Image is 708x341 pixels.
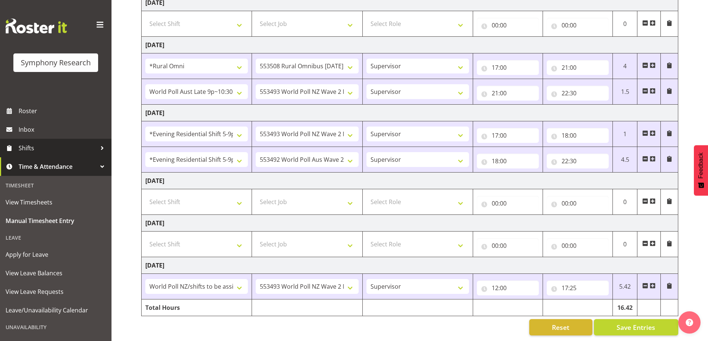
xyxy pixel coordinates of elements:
input: Click to select... [477,128,539,143]
div: Leave [2,230,110,245]
button: Reset [529,319,592,335]
input: Click to select... [477,60,539,75]
a: Apply for Leave [2,245,110,264]
span: Reset [552,322,569,332]
td: [DATE] [142,257,678,274]
input: Click to select... [477,238,539,253]
div: Unavailability [2,319,110,335]
a: Manual Timesheet Entry [2,212,110,230]
span: Shifts [19,142,97,154]
span: Apply for Leave [6,249,106,260]
a: View Leave Requests [2,282,110,301]
td: Total Hours [142,299,252,316]
input: Click to select... [547,60,609,75]
span: Manual Timesheet Entry [6,215,106,226]
td: 1 [612,121,637,147]
td: 0 [612,11,637,37]
span: View Timesheets [6,197,106,208]
img: help-xxl-2.png [686,319,693,326]
button: Feedback - Show survey [694,145,708,196]
span: View Leave Balances [6,268,106,279]
input: Click to select... [477,281,539,295]
td: 0 [612,189,637,215]
span: Feedback [698,153,704,178]
td: 4 [612,53,637,79]
a: Leave/Unavailability Calendar [2,301,110,319]
input: Click to select... [547,154,609,168]
span: Save Entries [617,322,655,332]
input: Click to select... [477,86,539,101]
span: Roster [19,105,108,117]
input: Click to select... [547,196,609,211]
td: 4.5 [612,147,637,173]
input: Click to select... [547,281,609,295]
input: Click to select... [547,238,609,253]
td: 1.5 [612,79,637,105]
input: Click to select... [477,18,539,33]
a: View Timesheets [2,193,110,212]
td: [DATE] [142,37,678,53]
div: Timesheet [2,178,110,193]
input: Click to select... [547,86,609,101]
span: Time & Attendance [19,161,97,172]
td: 0 [612,232,637,257]
div: Symphony Research [21,57,91,68]
span: Inbox [19,124,108,135]
td: [DATE] [142,105,678,121]
input: Click to select... [477,154,539,168]
td: 16.42 [612,299,637,316]
input: Click to select... [477,196,539,211]
span: View Leave Requests [6,286,106,297]
img: Rosterit website logo [6,19,67,33]
td: [DATE] [142,173,678,189]
input: Click to select... [547,18,609,33]
td: [DATE] [142,215,678,232]
a: View Leave Balances [2,264,110,282]
td: 5.42 [612,274,637,299]
input: Click to select... [547,128,609,143]
span: Leave/Unavailability Calendar [6,305,106,316]
button: Save Entries [594,319,678,335]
